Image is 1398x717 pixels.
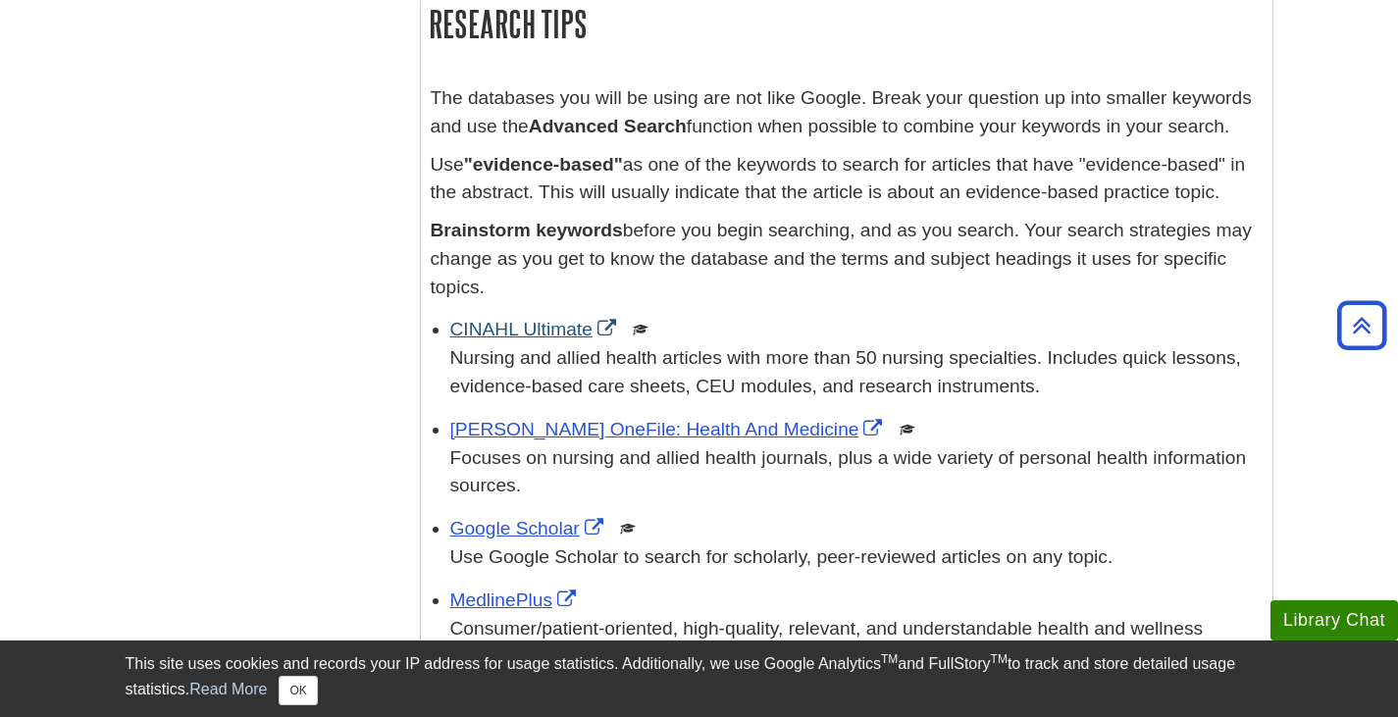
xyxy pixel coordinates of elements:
[450,319,621,339] a: Link opens in new window
[450,543,1263,572] p: Use Google Scholar to search for scholarly, peer-reviewed articles on any topic.
[633,322,648,337] img: Scholarly or Peer Reviewed
[279,676,317,705] button: Close
[900,422,915,437] img: Scholarly or Peer Reviewed
[1330,312,1393,338] a: Back to Top
[450,444,1263,501] p: Focuses on nursing and allied health journals, plus a wide variety of personal health information...
[450,419,888,439] a: Link opens in new window
[881,652,898,666] sup: TM
[450,615,1263,672] p: Consumer/patient-oriented, high-quality, relevant, and understandable health and wellness informa...
[450,518,608,538] a: Link opens in new window
[464,154,623,175] strong: "evidence-based"
[450,589,582,610] a: Link opens in new window
[189,681,267,697] a: Read More
[991,652,1008,666] sup: TM
[1270,600,1398,640] button: Library Chat
[431,217,1263,301] p: before you begin searching, and as you search. Your search strategies may change as you get to kn...
[450,344,1263,401] p: Nursing and allied health articles with more than 50 nursing specialties. Includes quick lessons,...
[529,116,687,136] strong: Advanced Search
[431,151,1263,208] p: Use as one of the keywords to search for articles that have "evidence-based" in the abstract. Thi...
[620,521,636,537] img: Scholarly or Peer Reviewed
[126,652,1273,705] div: This site uses cookies and records your IP address for usage statistics. Additionally, we use Goo...
[431,220,623,240] strong: Brainstorm keywords
[431,84,1263,141] p: The databases you will be using are not like Google. Break your question up into smaller keywords...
